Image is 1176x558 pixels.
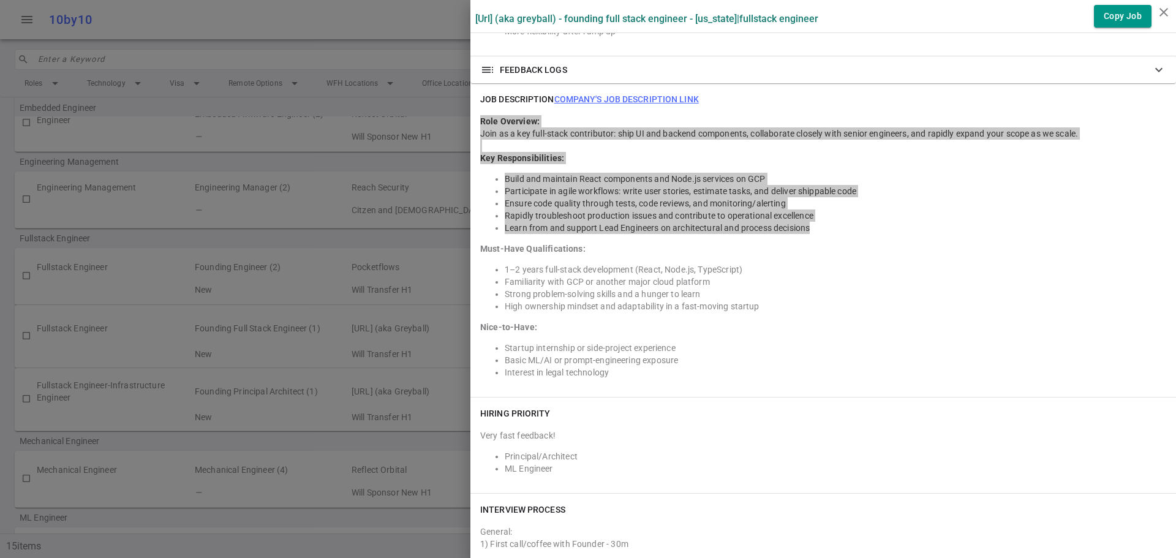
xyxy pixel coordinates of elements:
[500,64,567,76] span: FEEDBACK LOGS
[480,407,551,420] h6: HIRING PRIORITY
[505,197,1166,209] li: Ensure code quality through tests, code reviews, and monitoring/alerting
[505,185,1166,197] li: Participate in agile workflows: write user stories, estimate tasks, and deliver shippable code
[505,300,1166,312] li: High ownership mindset and adaptability in a fast-moving startup
[505,342,1166,354] li: Startup internship or side-project experience
[480,127,1166,140] div: Join as a key full-stack contributor: ship UI and backend components, collaborate closely with se...
[505,288,1166,300] li: Strong problem-solving skills and a hunger to learn
[480,538,1166,550] div: 1) First call/coffee with Founder - 30m
[480,93,699,105] h6: JOB DESCRIPTION
[1156,5,1171,20] i: close
[505,450,1166,462] li: Principal/Architect
[480,322,537,332] strong: Nice-to-Have:
[505,209,1166,222] li: Rapidly troubleshoot production issues and contribute to operational excellence
[480,116,540,126] strong: Role Overview:
[480,153,564,163] strong: Key Responsibilities:
[505,366,1166,379] li: Interest in legal technology
[505,173,1166,185] li: Build and maintain React components and Node.js services on GCP
[480,62,495,77] span: toc
[480,429,1166,442] div: Very fast feedback!
[1094,5,1151,28] button: Copy Job
[505,354,1166,366] li: Basic ML/AI or prompt-engineering exposure
[480,503,565,516] h6: INTERVIEW PROCESS
[1151,62,1166,77] span: expand_more
[554,94,699,104] a: Company's job description link
[470,56,1176,83] div: FEEDBACK LOGS
[505,462,1166,475] li: ML Engineer
[475,13,818,25] label: [URL] (aka Greyball) - Founding Full Stack Engineer - [US_STATE] | Fullstack Engineer
[505,263,1166,276] li: 1–2 years full-stack development (React, Node.js, TypeScript)
[505,276,1166,288] li: Familiarity with GCP or another major cloud platform
[505,222,1166,234] li: Learn from and support Lead Engineers on architectural and process decisions
[480,244,586,254] strong: Must-Have Qualifications:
